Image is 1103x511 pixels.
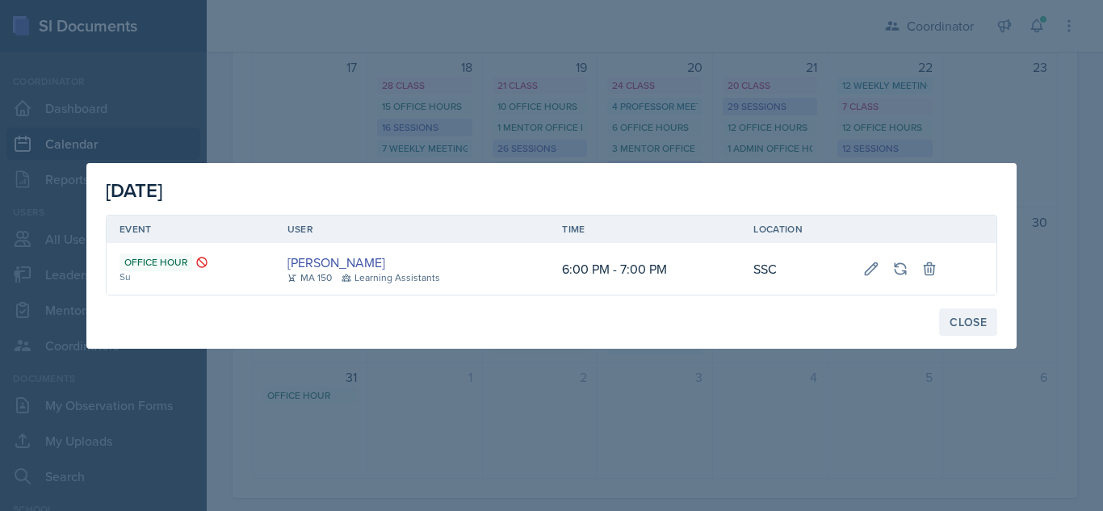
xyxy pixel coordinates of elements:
th: User [275,216,550,243]
th: Event [107,216,275,243]
td: SSC [740,243,849,295]
div: Su [120,270,262,284]
th: Time [549,216,740,243]
button: Close [939,308,997,336]
div: [DATE] [106,176,997,205]
div: Learning Assistants [342,270,440,285]
div: MA 150 [287,270,332,285]
div: Close [950,316,987,329]
td: 6:00 PM - 7:00 PM [549,243,740,295]
a: [PERSON_NAME] [287,253,385,272]
th: Location [740,216,849,243]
